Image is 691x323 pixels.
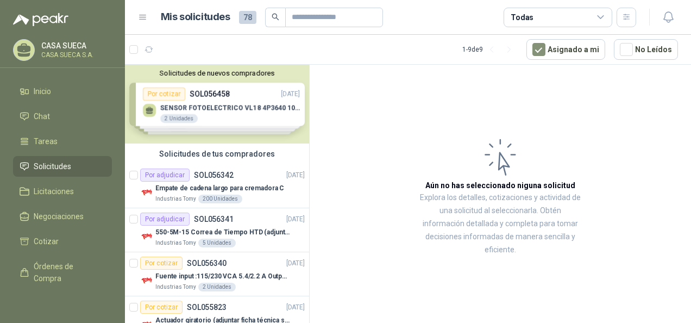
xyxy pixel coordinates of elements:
[614,39,678,60] button: No Leídos
[125,208,309,252] a: Por adjudicarSOL056341[DATE] Company Logo550-5M-15 Correa de Tiempo HTD (adjuntar ficha y /o imag...
[34,135,58,147] span: Tareas
[194,171,234,179] p: SOL056342
[286,214,305,225] p: [DATE]
[13,156,112,177] a: Solicitudes
[41,52,109,58] p: CASA SUECA S.A.
[129,69,305,77] button: Solicitudes de nuevos compradores
[140,230,153,243] img: Company Logo
[125,65,309,144] div: Solicitudes de nuevos compradoresPor cotizarSOL056458[DATE] SENSOR FOTOELECTRICO VL18 4P3640 10 3...
[34,85,51,97] span: Inicio
[140,274,153,287] img: Company Logo
[140,301,183,314] div: Por cotizar
[155,195,196,203] p: Industrias Tomy
[125,144,309,164] div: Solicitudes de tus compradores
[187,259,227,267] p: SOL056340
[462,41,518,58] div: 1 - 9 de 9
[418,191,582,257] p: Explora los detalles, cotizaciones y actividad de una solicitud al seleccionarla. Obtén informaci...
[194,215,234,223] p: SOL056341
[272,13,279,21] span: search
[13,181,112,202] a: Licitaciones
[286,302,305,313] p: [DATE]
[13,256,112,289] a: Órdenes de Compra
[13,81,112,102] a: Inicio
[155,283,196,291] p: Industrias Tomy
[286,258,305,269] p: [DATE]
[140,213,190,226] div: Por adjudicar
[13,206,112,227] a: Negociaciones
[198,283,236,291] div: 2 Unidades
[140,169,190,182] div: Por adjudicar
[13,231,112,252] a: Cotizar
[34,110,50,122] span: Chat
[198,239,236,247] div: 5 Unidades
[511,11,533,23] div: Todas
[239,11,256,24] span: 78
[155,183,284,194] p: Empate de cadena largo para cremadora C
[13,131,112,152] a: Tareas
[34,185,74,197] span: Licitaciones
[187,303,227,311] p: SOL055823
[41,42,109,49] p: CASA SUECA
[286,170,305,181] p: [DATE]
[140,257,183,270] div: Por cotizar
[526,39,605,60] button: Asignado a mi
[155,271,291,282] p: Fuente input :115/230 VCA 5.4/2.2 A Output: 24 VDC 10 A 47-63 Hz
[13,106,112,127] a: Chat
[34,210,84,222] span: Negociaciones
[140,186,153,199] img: Company Logo
[425,179,575,191] h3: Aún no has seleccionado niguna solicitud
[155,227,291,238] p: 550-5M-15 Correa de Tiempo HTD (adjuntar ficha y /o imagenes)
[198,195,242,203] div: 200 Unidades
[161,9,230,25] h1: Mis solicitudes
[34,260,102,284] span: Órdenes de Compra
[125,252,309,296] a: Por cotizarSOL056340[DATE] Company LogoFuente input :115/230 VCA 5.4/2.2 A Output: 24 VDC 10 A 47...
[155,239,196,247] p: Industrias Tomy
[34,160,71,172] span: Solicitudes
[125,164,309,208] a: Por adjudicarSOL056342[DATE] Company LogoEmpate de cadena largo para cremadora CIndustrias Tomy20...
[13,293,112,314] a: Remisiones
[34,235,59,247] span: Cotizar
[13,13,68,26] img: Logo peakr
